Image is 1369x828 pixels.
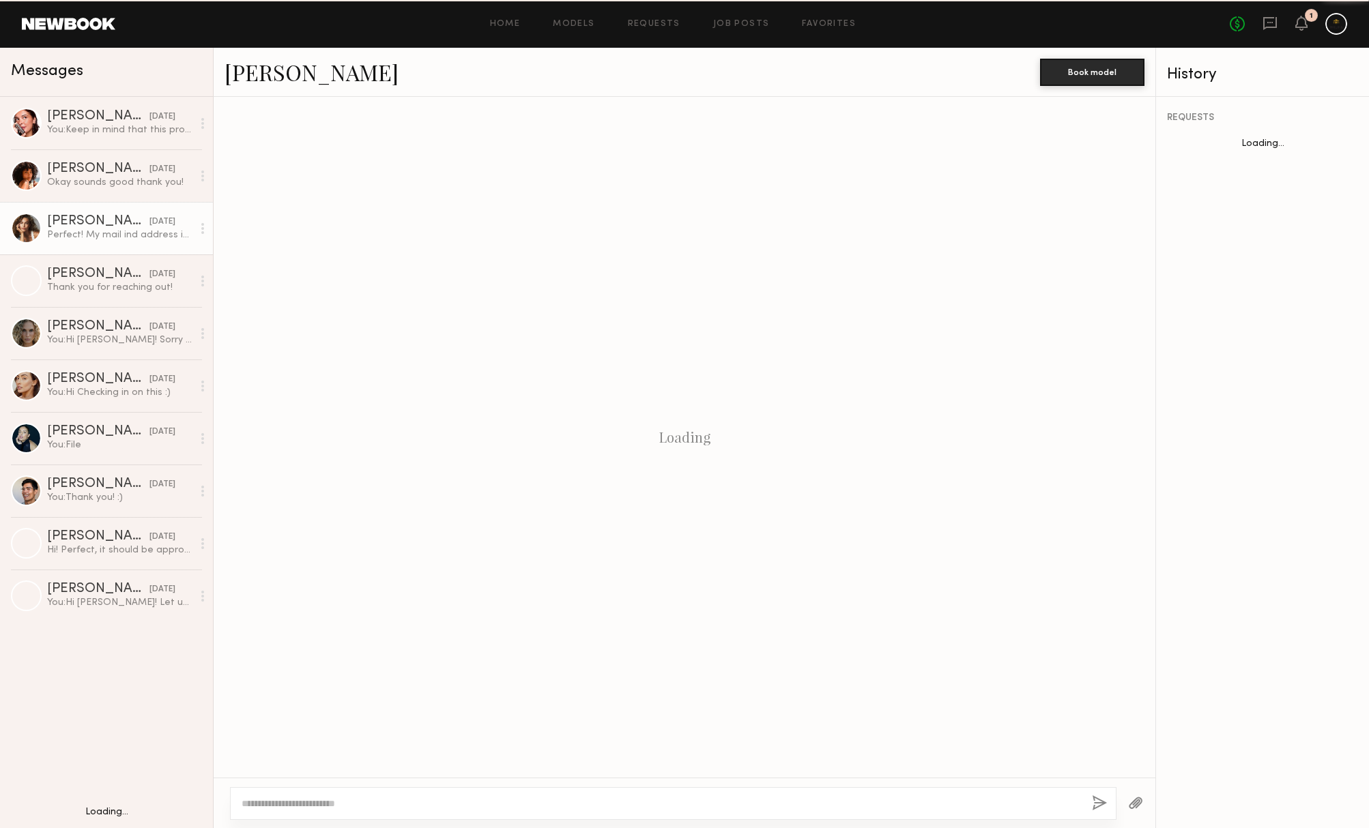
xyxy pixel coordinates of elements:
[149,373,175,386] div: [DATE]
[47,372,149,386] div: [PERSON_NAME]
[47,320,149,334] div: [PERSON_NAME]
[1167,67,1358,83] div: History
[149,216,175,228] div: [DATE]
[149,268,175,281] div: [DATE]
[149,478,175,491] div: [DATE]
[47,582,149,596] div: [PERSON_NAME]
[1040,59,1144,86] button: Book model
[47,334,192,346] div: You: Hi [PERSON_NAME]! Sorry I totally fell off here! Coming back with another opportunity to cre...
[47,386,192,399] div: You: Hi Checking in on this :)
[149,531,175,544] div: [DATE]
[47,530,149,544] div: [PERSON_NAME]
[713,20,770,29] a: Job Posts
[1310,12,1313,20] div: 1
[47,176,192,189] div: Okay sounds good thank you!
[47,477,149,491] div: [PERSON_NAME]
[553,20,594,29] a: Models
[47,123,192,136] div: You: Keep in mind that this product is filled with our other mouse (Maui Wowie Mousse) so it does...
[802,20,856,29] a: Favorites
[1167,113,1358,123] div: REQUESTS
[11,63,83,79] span: Messages
[47,228,192,241] div: Perfect! My mail ind address is [STREET_ADDRESS][US_STATE]
[1040,65,1144,77] a: Book model
[47,491,192,504] div: You: Thank you! :)
[47,162,149,176] div: [PERSON_NAME]
[47,439,192,452] div: You: File
[149,110,175,123] div: [DATE]
[47,110,149,123] div: [PERSON_NAME]
[47,425,149,439] div: [PERSON_NAME]
[149,321,175,334] div: [DATE]
[47,215,149,228] div: [PERSON_NAME]
[659,429,710,445] div: Loading
[47,267,149,281] div: [PERSON_NAME]
[149,426,175,439] div: [DATE]
[1156,139,1369,149] div: Loading...
[225,57,399,87] a: [PERSON_NAME]
[149,163,175,176] div: [DATE]
[628,20,680,29] a: Requests
[149,583,175,596] div: [DATE]
[47,281,192,294] div: Thank you for reaching out!
[490,20,521,29] a: Home
[47,544,192,557] div: Hi! Perfect, it should be approved (:
[47,596,192,609] div: You: Hi [PERSON_NAME]! Let us know if you're interested!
